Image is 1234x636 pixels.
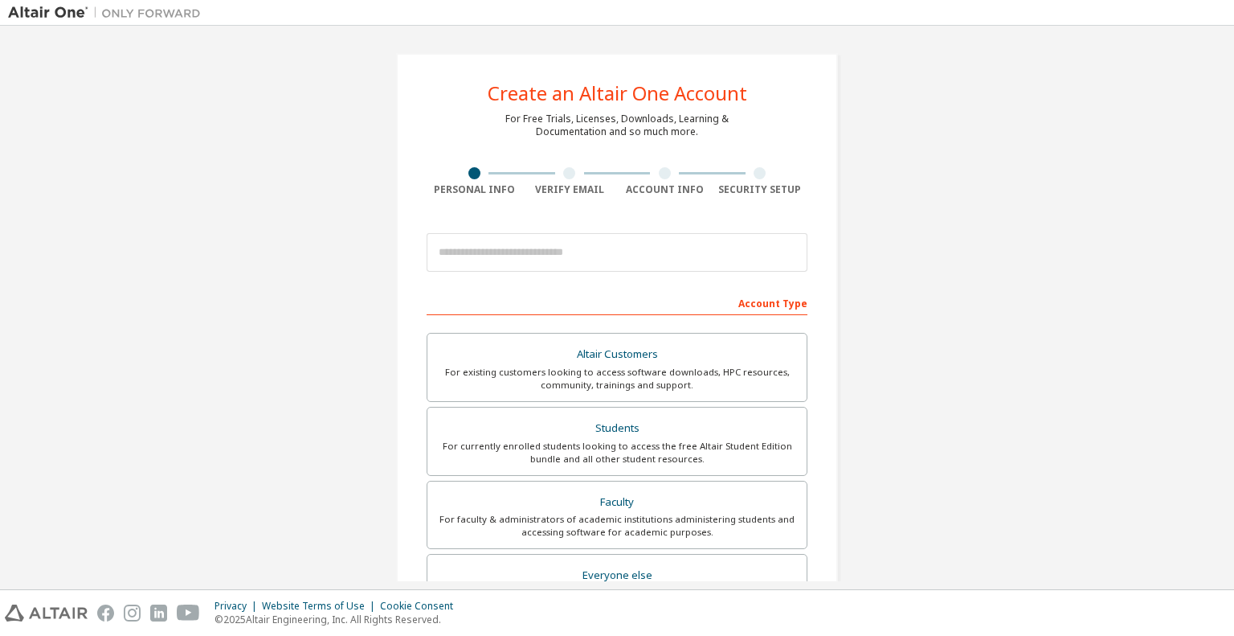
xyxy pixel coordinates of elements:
div: Faculty [437,491,797,514]
img: youtube.svg [177,605,200,622]
div: Everyone else [437,564,797,587]
div: Create an Altair One Account [488,84,747,103]
img: instagram.svg [124,605,141,622]
div: For faculty & administrators of academic institutions administering students and accessing softwa... [437,513,797,539]
div: Altair Customers [437,343,797,366]
p: © 2025 Altair Engineering, Inc. All Rights Reserved. [215,613,463,626]
div: For currently enrolled students looking to access the free Altair Student Edition bundle and all ... [437,440,797,466]
div: Cookie Consent [380,600,463,613]
img: facebook.svg [97,605,114,622]
img: Altair One [8,5,209,21]
div: Account Info [617,183,713,196]
div: Security Setup [713,183,808,196]
div: Personal Info [427,183,522,196]
div: Account Type [427,289,807,315]
div: Website Terms of Use [262,600,380,613]
img: altair_logo.svg [5,605,88,622]
img: linkedin.svg [150,605,167,622]
div: Verify Email [522,183,618,196]
div: For existing customers looking to access software downloads, HPC resources, community, trainings ... [437,366,797,392]
div: Students [437,417,797,440]
div: Privacy [215,600,262,613]
div: For Free Trials, Licenses, Downloads, Learning & Documentation and so much more. [505,113,729,138]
